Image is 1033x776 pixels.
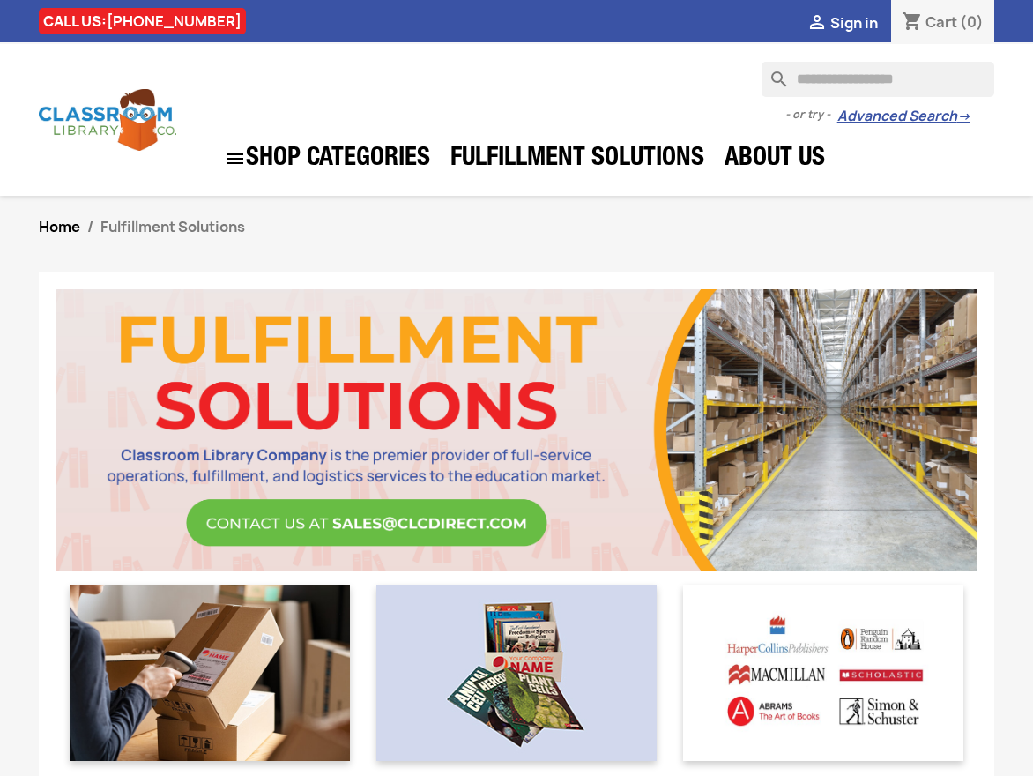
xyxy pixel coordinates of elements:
[442,142,713,177] a: Fulfillment Solutions
[902,12,923,34] i: shopping_cart
[39,217,80,236] a: Home
[925,12,957,32] span: Cart
[960,12,984,32] span: (0)
[806,13,878,33] a:  Sign in
[762,62,783,83] i: search
[830,13,878,33] span: Sign in
[70,585,350,761] img: Classroom Library Company Branding
[806,13,828,34] i: 
[39,89,176,151] img: Classroom Library Company
[107,11,242,31] a: [PHONE_NUMBER]
[43,289,989,571] img: Fullfillment Solutions
[837,108,970,125] a: Advanced Search→
[762,62,994,97] input: Search
[683,585,963,761] img: Classroom Library Company Ordering
[785,106,837,123] span: - or try -
[100,217,245,236] span: Fulfillment Solutions
[39,8,246,34] div: CALL US:
[957,108,970,125] span: →
[716,142,834,177] a: About Us
[216,139,439,178] a: SHOP CATEGORIES
[225,148,246,169] i: 
[376,585,657,761] img: Classroom Library Company Kitting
